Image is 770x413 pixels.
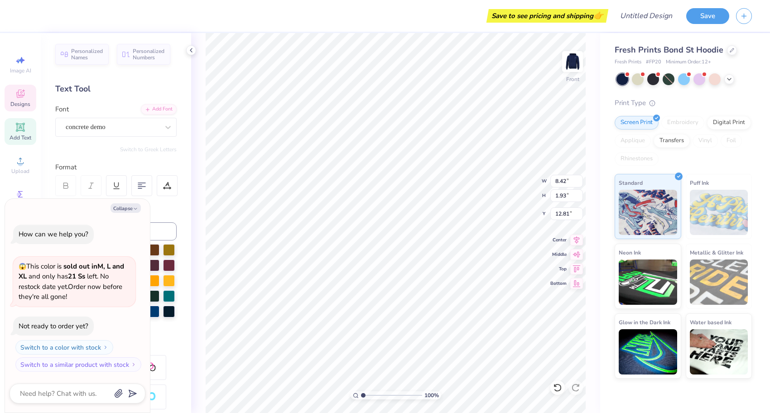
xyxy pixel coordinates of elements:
[646,58,661,66] span: # FP20
[619,190,677,235] img: Standard
[615,116,659,130] div: Screen Print
[141,104,177,115] div: Add Font
[615,98,752,108] div: Print Type
[489,9,606,23] div: Save to see pricing and shipping
[619,259,677,305] img: Neon Ink
[11,168,29,175] span: Upload
[550,266,567,272] span: Top
[120,146,177,153] button: Switch to Greek Letters
[131,362,136,367] img: Switch to a similar product with stock
[721,134,742,148] div: Foil
[693,134,718,148] div: Vinyl
[55,162,178,173] div: Format
[707,116,751,130] div: Digital Print
[550,251,567,258] span: Middle
[654,134,690,148] div: Transfers
[19,262,124,281] strong: sold out in M, L and XL
[19,230,88,239] div: How can we help you?
[615,44,723,55] span: Fresh Prints Bond St Hoodie
[690,329,748,375] img: Water based Ink
[619,317,670,327] span: Glow in the Dark Ink
[686,8,729,24] button: Save
[55,104,69,115] label: Font
[690,259,748,305] img: Metallic & Glitter Ink
[619,178,643,187] span: Standard
[613,7,679,25] input: Untitled Design
[615,58,641,66] span: Fresh Prints
[68,272,85,281] strong: 21 Ss
[55,83,177,95] div: Text Tool
[690,178,709,187] span: Puff Ink
[133,48,165,61] span: Personalized Numbers
[619,248,641,257] span: Neon Ink
[593,10,603,21] span: 👉
[690,317,731,327] span: Water based Ink
[19,262,26,271] span: 😱
[615,152,659,166] div: Rhinestones
[563,53,582,71] img: Front
[690,190,748,235] img: Puff Ink
[15,340,113,355] button: Switch to a color with stock
[550,280,567,287] span: Bottom
[15,357,141,372] button: Switch to a similar product with stock
[10,67,31,74] span: Image AI
[690,248,743,257] span: Metallic & Glitter Ink
[615,134,651,148] div: Applique
[424,391,439,399] span: 100 %
[71,48,103,61] span: Personalized Names
[19,322,88,331] div: Not ready to order yet?
[103,345,108,350] img: Switch to a color with stock
[550,237,567,243] span: Center
[666,58,711,66] span: Minimum Order: 12 +
[661,116,704,130] div: Embroidery
[10,134,31,141] span: Add Text
[619,329,677,375] img: Glow in the Dark Ink
[566,75,579,83] div: Front
[10,101,30,108] span: Designs
[19,262,124,302] span: This color is and only has left . No restock date yet. Order now before they're all gone!
[111,203,141,213] button: Collapse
